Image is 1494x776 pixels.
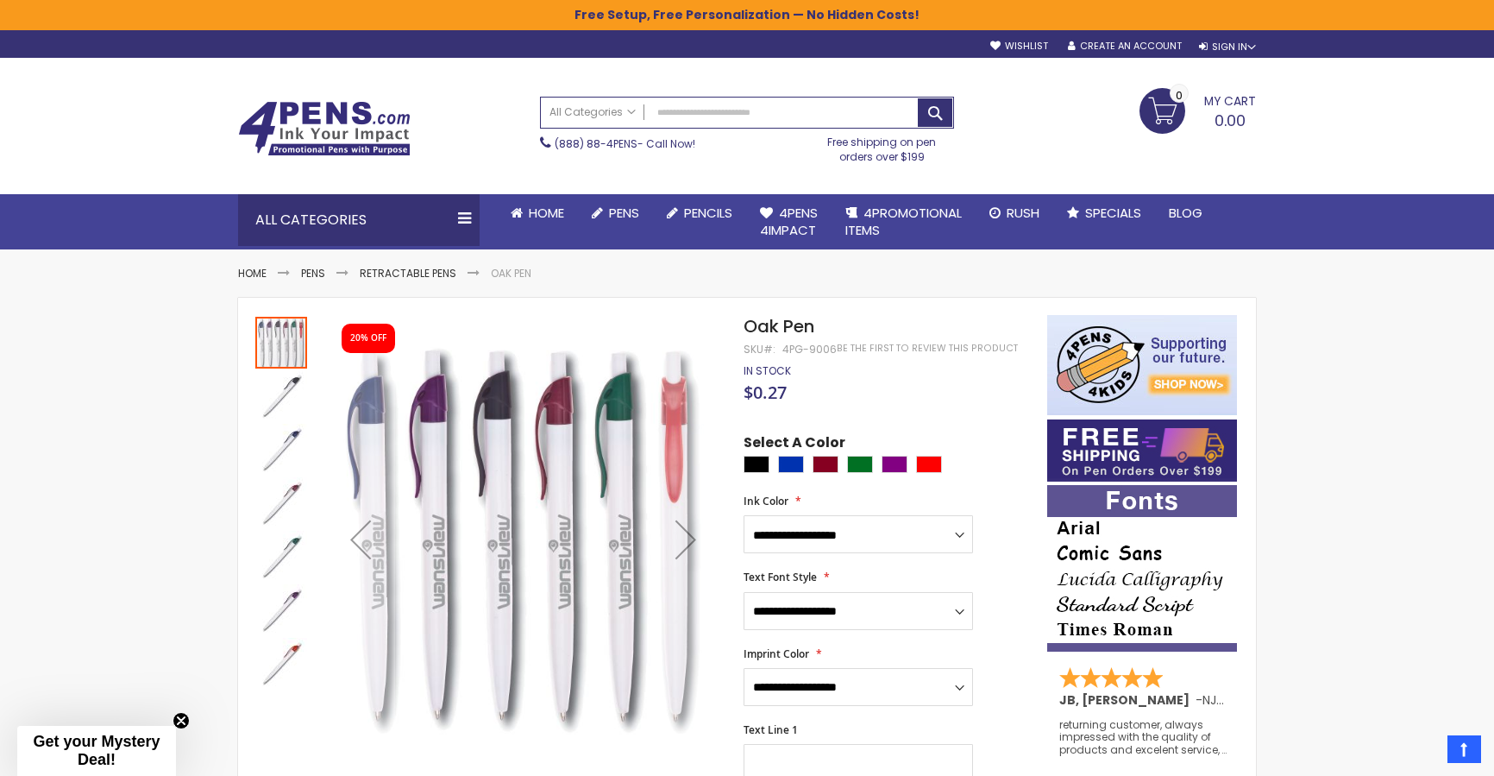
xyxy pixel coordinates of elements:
li: Oak Pen [491,267,531,281]
span: $0.27 [744,381,787,404]
span: Oak Pen [744,314,814,338]
img: Oak Pen [255,531,307,583]
span: Get your Mystery Deal! [33,733,160,768]
a: Retractable Pens [360,266,456,281]
a: Specials [1053,194,1155,232]
div: Oak Pen [255,636,307,690]
div: 20% OFF [350,332,386,344]
span: Imprint Color [744,647,809,661]
span: - Call Now! [555,136,695,151]
img: 4Pens Custom Pens and Promotional Products [238,101,411,156]
div: Sign In [1199,41,1256,54]
a: Home [497,194,578,232]
img: font-personalization-examples [1047,485,1237,652]
a: 4Pens4impact [746,194,832,250]
span: 4Pens 4impact [760,204,818,239]
a: Create an Account [1068,40,1182,53]
img: 4pens 4 kids [1047,315,1237,415]
a: Pens [301,266,325,281]
div: Oak Pen [255,583,309,636]
span: Rush [1007,204,1039,222]
a: Blog [1155,194,1216,232]
span: Specials [1085,204,1141,222]
span: Select A Color [744,433,845,457]
div: Get your Mystery Deal!Close teaser [17,726,176,776]
img: Free shipping on orders over $199 [1047,420,1237,482]
span: 0.00 [1215,110,1246,131]
div: returning customer, always impressed with the quality of products and excelent service, will retu... [1059,719,1227,756]
strong: SKU [744,342,775,356]
img: Oak Pen [255,370,307,422]
button: Close teaser [173,712,190,729]
a: Rush [976,194,1053,232]
div: All Categories [238,194,480,246]
span: Text Font Style [744,570,817,584]
img: Oak Pen [255,584,307,636]
span: All Categories [549,105,636,119]
a: Pens [578,194,653,232]
span: Home [529,204,564,222]
div: Green [847,456,873,473]
a: 0.00 0 [1139,88,1256,131]
span: Text Line 1 [744,722,798,737]
a: 4PROMOTIONALITEMS [832,194,976,250]
div: Oak Pen [255,529,309,583]
img: Oak Pen [255,477,307,529]
div: Red [916,456,942,473]
div: Burgundy [813,456,838,473]
div: Free shipping on pen orders over $199 [810,129,955,163]
div: Black [744,456,769,473]
img: Oak Pen [255,638,307,690]
div: Blue [778,456,804,473]
a: (888) 88-4PENS [555,136,637,151]
div: Availability [744,364,791,378]
div: Oak Pen [255,315,309,369]
img: Oak Pen [326,340,720,735]
span: Pencils [684,204,732,222]
div: Purple [882,456,907,473]
div: Oak Pen [255,422,309,476]
a: Be the first to review this product [837,342,1018,355]
span: In stock [744,363,791,378]
div: Next [651,315,720,763]
img: Oak Pen [255,424,307,476]
span: 4PROMOTIONAL ITEMS [845,204,962,239]
span: Pens [609,204,639,222]
div: Oak Pen [255,476,309,529]
a: Wishlist [990,40,1048,53]
span: Ink Color [744,494,788,508]
a: Pencils [653,194,746,232]
span: Blog [1169,204,1202,222]
div: Previous [326,315,395,763]
span: JB, [PERSON_NAME] [1059,691,1196,709]
div: 4PG-9006 [782,343,837,356]
div: Oak Pen [255,369,309,422]
span: 0 [1176,87,1183,104]
a: Home [238,266,267,281]
a: All Categories [541,98,644,126]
